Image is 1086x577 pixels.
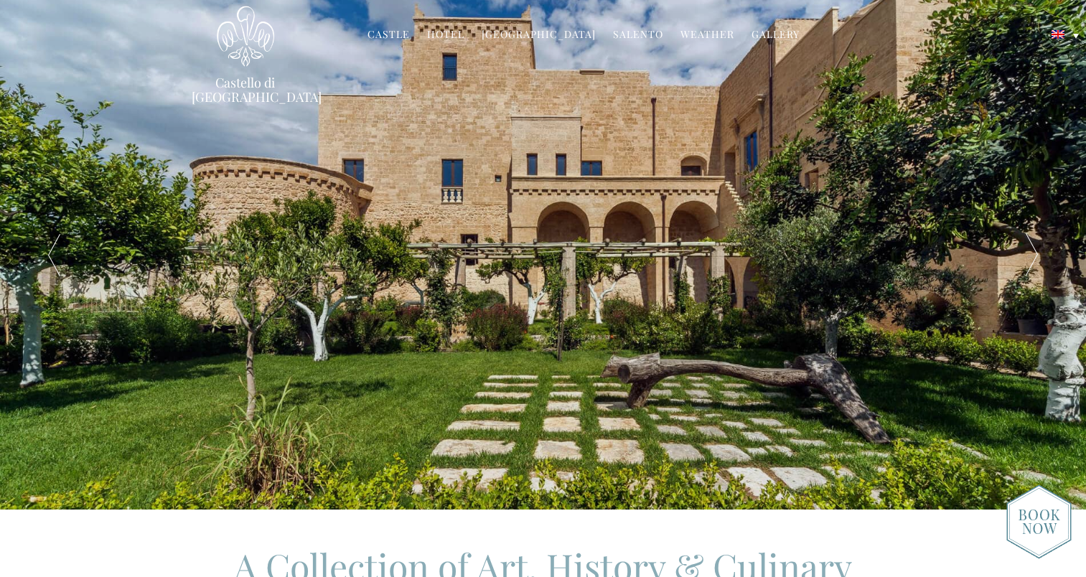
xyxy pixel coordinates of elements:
a: Castle [368,27,410,44]
img: Castello di Ugento [217,6,274,67]
a: Gallery [752,27,800,44]
img: new-booknow.png [1006,484,1072,559]
img: English [1052,30,1064,39]
a: Hotel [427,27,464,44]
a: [GEOGRAPHIC_DATA] [482,27,596,44]
a: Weather [680,27,734,44]
a: Castello di [GEOGRAPHIC_DATA] [192,75,299,104]
a: Salento [613,27,663,44]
